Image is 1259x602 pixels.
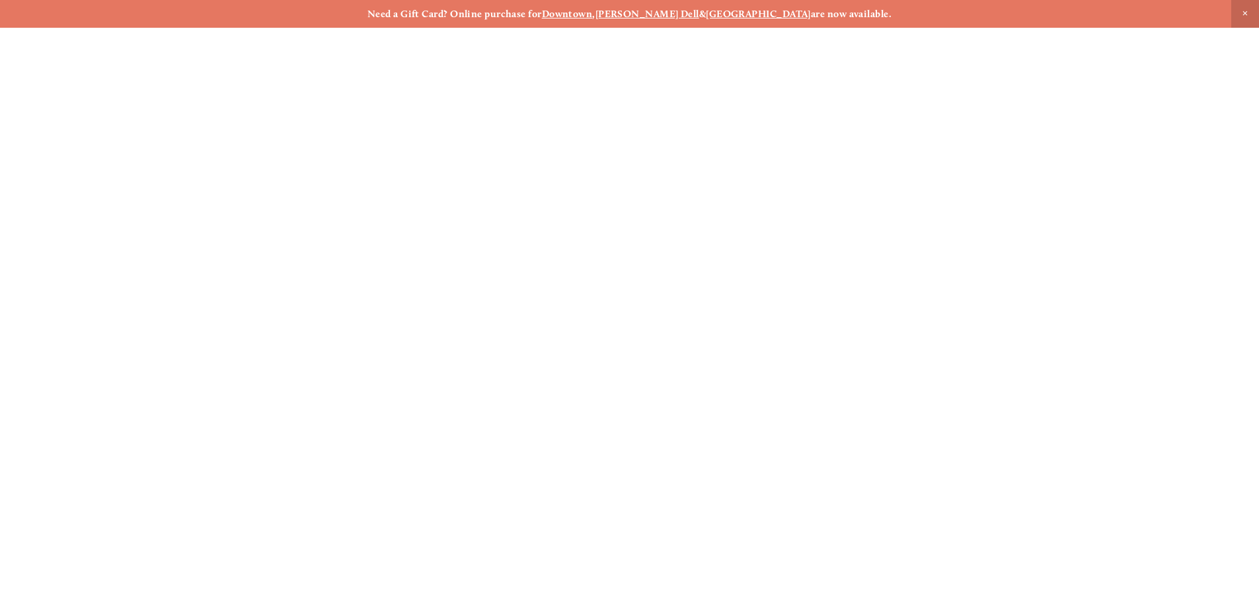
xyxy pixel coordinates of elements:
[595,8,699,20] a: [PERSON_NAME] Dell
[706,8,811,20] a: [GEOGRAPHIC_DATA]
[592,8,595,20] strong: ,
[811,8,892,20] strong: are now available.
[542,8,593,20] a: Downtown
[699,8,706,20] strong: &
[367,8,542,20] strong: Need a Gift Card? Online purchase for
